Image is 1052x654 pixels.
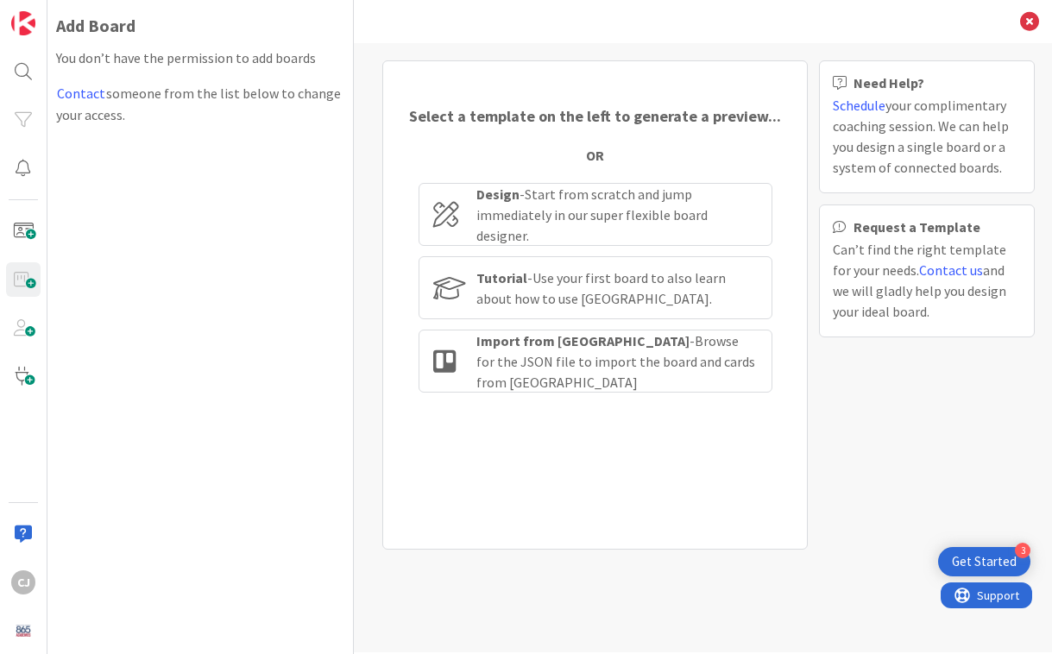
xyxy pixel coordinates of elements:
div: Add Board [56,13,135,39]
img: Visit kanbanzone.com [11,11,35,35]
b: Design [476,186,520,203]
div: Get Started [952,553,1017,570]
p: someone from the list below to change your access. [56,82,344,125]
div: Select a template on the left to generate a preview... [409,104,781,128]
div: 3 [1015,543,1030,558]
div: - Use your first board to also learn about how to use [GEOGRAPHIC_DATA]. [476,267,758,309]
div: - Browse for the JSON file to import the board and cards from [GEOGRAPHIC_DATA] [476,330,758,393]
div: CJ [11,570,35,594]
div: - Start from scratch and jump immediately in our super flexible board designer. [476,184,758,246]
img: avatar [11,619,35,643]
a: Schedule [833,97,885,114]
b: Tutorial [476,269,527,286]
div: Can’t find the right template for your needs. and we will gladly help you design your ideal board. [833,239,1021,322]
p: You don’t have the permission to add boards [56,47,344,68]
b: Need Help? [854,76,924,90]
div: OR [586,145,604,166]
b: Request a Template [854,220,980,234]
a: Contact us [919,261,983,279]
span: Support [36,3,79,23]
b: Import from [GEOGRAPHIC_DATA] [476,332,690,349]
span: your complimentary coaching session. We can help you design a single board or a system of connect... [833,97,1009,176]
div: Open Get Started checklist, remaining modules: 3 [938,547,1030,576]
button: Contact [56,82,106,104]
